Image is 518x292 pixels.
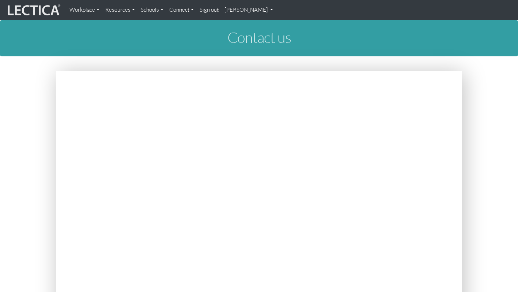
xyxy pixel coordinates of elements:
a: Resources [102,3,138,17]
a: [PERSON_NAME] [222,3,276,17]
a: Schools [138,3,166,17]
a: Connect [166,3,197,17]
h1: Contact us [56,29,462,45]
a: Workplace [67,3,102,17]
img: lecticalive [6,3,61,17]
a: Sign out [197,3,222,17]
